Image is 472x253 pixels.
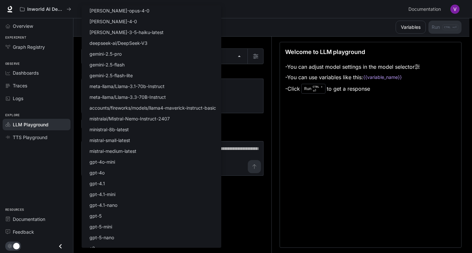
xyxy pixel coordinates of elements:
p: o3 [89,245,95,252]
p: gemini-2.5-flash-lite [89,72,133,79]
p: deepseek-ai/DeepSeek-V3 [89,40,147,46]
p: gpt-5-nano [89,234,114,241]
p: meta-llama/Llama-3.3-70B-Instruct [89,94,166,100]
p: ministral-8b-latest [89,126,129,133]
p: [PERSON_NAME]-3-5-haiku-latest [89,29,164,36]
p: mistral-small-latest [89,137,130,144]
p: gpt-4o [89,169,105,176]
p: [PERSON_NAME]-opus-4-0 [89,7,149,14]
p: gpt-5 [89,212,102,219]
p: gemini-2.5-pro [89,50,122,57]
p: meta-llama/Llama-3.1-70b-Instruct [89,83,165,90]
p: mistralai/Mistral-Nemo-Instruct-2407 [89,115,170,122]
p: [PERSON_NAME]-4-0 [89,18,137,25]
p: gemini-2.5-flash [89,61,125,68]
p: gpt-4.1-mini [89,191,115,198]
p: mistral-medium-latest [89,148,136,154]
p: accounts/fireworks/models/llama4-maverick-instruct-basic [89,104,216,111]
p: gpt-4.1-nano [89,202,117,208]
p: gpt-5-mini [89,223,112,230]
p: gpt-4.1 [89,180,105,187]
p: gpt-4o-mini [89,158,115,165]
